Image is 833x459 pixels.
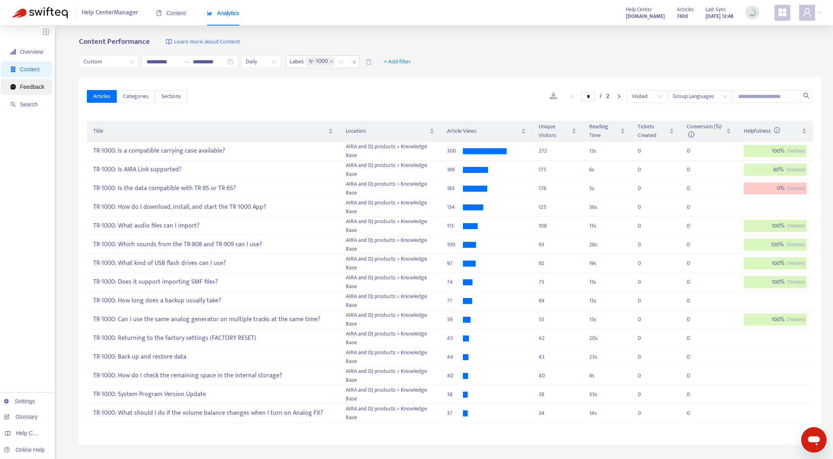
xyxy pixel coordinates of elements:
div: TR-1000: System Program Version Update [93,388,333,401]
div: TR-1000: Is a compatible carrying case available? [93,145,333,158]
span: tr-1000 [309,57,328,67]
span: Article Views [447,127,520,135]
span: area-chart [207,10,212,16]
th: Location [339,121,440,142]
span: Group Languages [673,90,727,102]
div: 55 [539,315,576,324]
div: 93 [539,240,576,249]
div: TR-1000: Which sounds from the TR-808 and TR-909 can I use? [93,238,333,251]
div: TR-1000: Is the data compatible with TR-8S or TR-6S? [93,182,333,195]
div: 100 % [744,145,807,157]
span: container [10,67,16,72]
div: 59 [447,315,463,324]
a: Glossary [4,414,37,420]
div: 23 s [589,353,625,361]
div: 5 s [589,184,625,193]
li: Next Page [613,92,625,101]
div: 0 [687,278,703,286]
td: AIRA and DJ products > Knowledge Base [339,161,440,179]
div: 0 [687,240,703,249]
span: tr-1000 [306,57,335,67]
div: 13 s [589,147,625,155]
span: swap-right [183,59,190,65]
div: 97 [447,259,463,268]
span: message [10,84,16,90]
div: 28 [539,390,576,399]
td: AIRA and DJ products > Knowledge Base [339,198,440,217]
iframe: メッセージングウィンドウを開くボタン [801,427,827,453]
div: 100 [447,240,463,249]
div: 80 % [744,164,807,176]
div: 272 [539,147,576,155]
span: close [349,57,359,67]
div: 300 [447,147,463,155]
th: Article Views [441,121,533,142]
td: AIRA and DJ products > Knowledge Base [339,367,440,385]
span: search [803,92,809,99]
td: AIRA and DJ products > Knowledge Base [339,348,440,367]
div: 36 s [589,203,625,212]
div: TR-1000: Returning to the factory settings (FACTORY RESET) [93,332,333,345]
span: Title [93,127,327,135]
span: Location [346,127,427,135]
div: 0 [687,390,703,399]
div: 0 [687,184,703,193]
div: TR-1000: What kind of USB flash drives can I use? [93,257,333,270]
div: 0 [638,278,654,286]
div: TR-1000: How do I check the remaining space in the internal storage? [93,369,333,382]
span: signal [10,49,16,55]
a: Online Help [4,447,45,453]
span: Help Centers [16,430,49,436]
button: Sections [155,90,187,103]
img: image-link [166,39,172,45]
td: AIRA and DJ products > Knowledge Base [339,385,440,404]
div: 100 % [744,239,807,251]
div: 42 [539,334,576,343]
td: AIRA and DJ products > Knowledge Base [339,329,440,348]
strong: 7400 [677,12,688,21]
div: 108 [539,222,576,230]
span: close [329,59,333,64]
div: 175 [539,165,576,174]
div: 74 [447,278,463,286]
div: 40 [539,371,576,380]
div: 15 s [589,315,625,324]
button: left [565,92,578,101]
th: Reading Time [583,121,631,142]
div: 178 [539,184,576,193]
div: 20 s [589,334,625,343]
a: Learn more about Content [166,37,240,47]
span: Daily [246,56,276,68]
button: Articles [87,90,117,103]
span: Tickets Created [638,122,668,140]
span: Overview [20,49,43,55]
div: TR-1000: Is AIRA Link supported? [93,163,333,177]
span: ( 1 votes) [787,315,805,324]
td: AIRA and DJ products > Knowledge Base [339,292,440,310]
div: 0 % [744,182,807,194]
strong: [DATE] 13:48 [706,12,733,21]
td: AIRA and DJ products > Knowledge Base [339,142,440,161]
div: 100 % [744,276,807,288]
strong: [DOMAIN_NAME] [626,12,665,21]
div: 0 [687,353,703,361]
div: 43 [539,353,576,361]
div: 0 [687,203,703,212]
span: Label : [286,56,305,68]
span: ( 1 votes) [787,184,805,193]
li: Previous Page [565,92,578,101]
div: 19 s [589,259,625,268]
span: to [183,59,190,65]
div: 0 [687,259,703,268]
div: 0 [687,147,703,155]
div: 0 [687,334,703,343]
div: 0 [638,240,654,249]
span: right [617,94,621,99]
div: 13 s [589,222,625,230]
span: Articles [677,5,694,14]
span: Search [20,101,37,108]
div: 0 [638,296,654,305]
div: 6 s [589,165,625,174]
div: 37 [447,409,463,418]
span: Helpfulness [744,126,780,135]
